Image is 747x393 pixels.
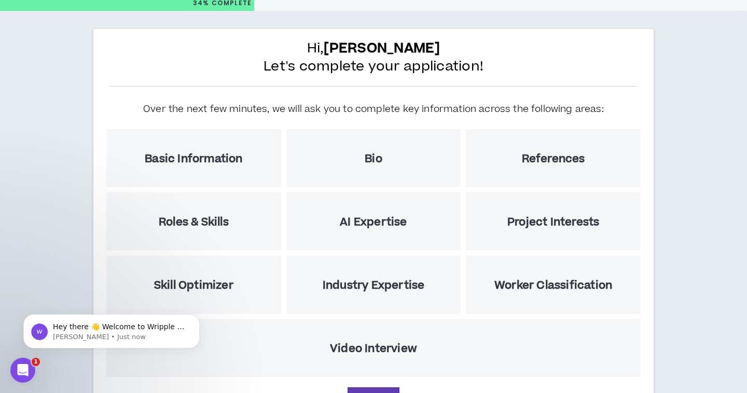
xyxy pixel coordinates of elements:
[307,39,440,58] span: Hi,
[507,216,599,229] h5: Project Interests
[323,279,425,292] h5: Industry Expertise
[143,102,604,116] h5: Over the next few minutes, we will ask you to complete key information across the following areas:
[32,358,40,366] span: 1
[365,152,382,165] h5: Bio
[264,58,483,76] span: Let's complete your application!
[522,152,585,165] h5: References
[494,279,612,292] h5: Worker Classification
[159,216,229,229] h5: Roles & Skills
[10,358,35,383] iframe: Intercom live chat
[340,216,407,229] h5: AI Expertise
[330,342,417,355] h5: Video Interview
[8,292,215,365] iframe: Intercom notifications message
[154,279,233,292] h5: Skill Optimizer
[145,152,242,165] h5: Basic Information
[324,38,440,58] b: [PERSON_NAME]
